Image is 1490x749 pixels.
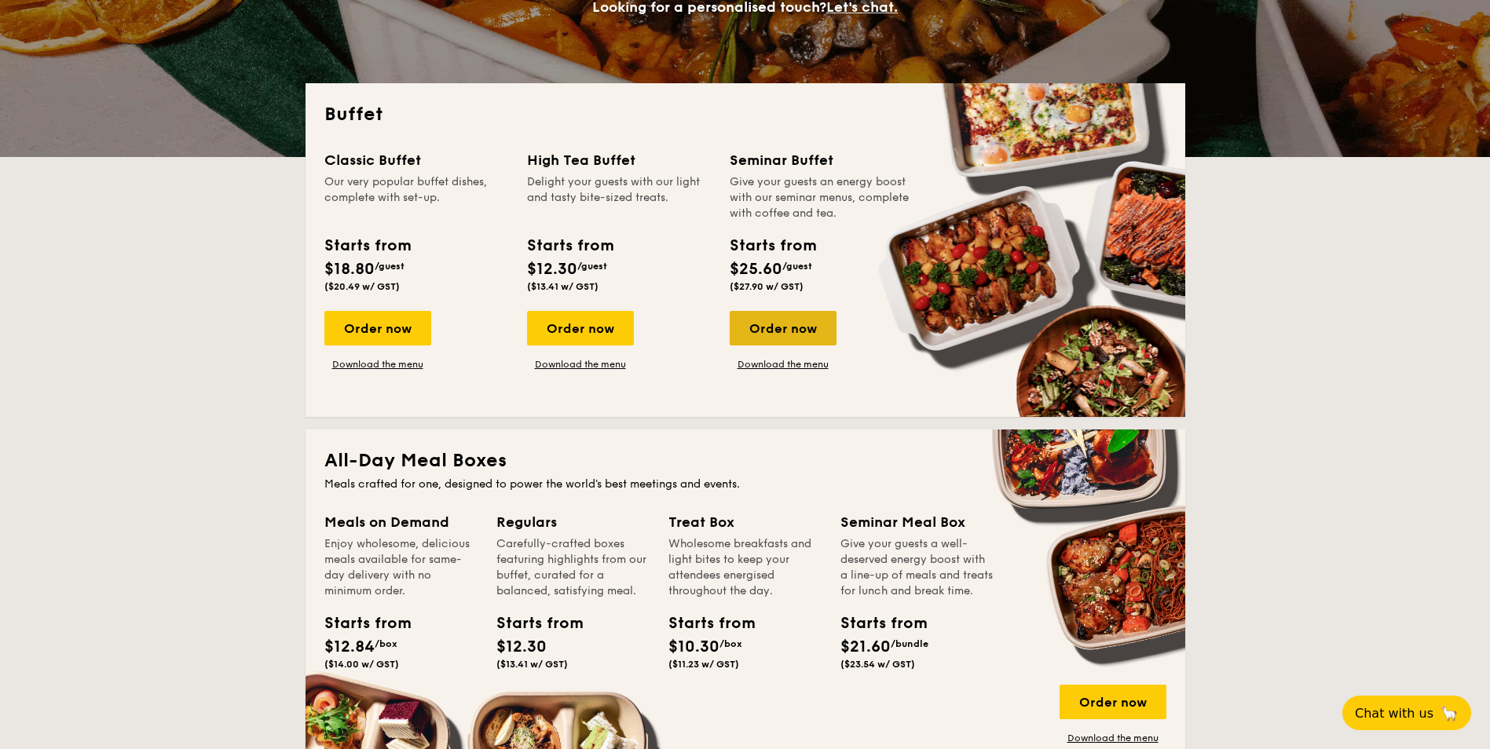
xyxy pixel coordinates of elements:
[324,448,1166,473] h2: All-Day Meal Boxes
[1342,696,1471,730] button: Chat with us🦙
[1060,685,1166,719] div: Order now
[324,174,508,221] div: Our very popular buffet dishes, complete with set-up.
[324,149,508,171] div: Classic Buffet
[577,261,607,272] span: /guest
[375,261,405,272] span: /guest
[668,659,739,670] span: ($11.23 w/ GST)
[730,149,913,171] div: Seminar Buffet
[719,638,742,649] span: /box
[324,281,400,292] span: ($20.49 w/ GST)
[324,638,375,656] span: $12.84
[840,511,994,533] div: Seminar Meal Box
[496,659,568,670] span: ($13.41 w/ GST)
[668,638,719,656] span: $10.30
[324,234,410,258] div: Starts from
[891,638,928,649] span: /bundle
[730,234,815,258] div: Starts from
[527,234,613,258] div: Starts from
[1060,732,1166,744] a: Download the menu
[324,536,478,599] div: Enjoy wholesome, delicious meals available for same-day delivery with no minimum order.
[375,638,397,649] span: /box
[668,612,739,635] div: Starts from
[324,358,431,371] a: Download the menu
[496,536,650,599] div: Carefully-crafted boxes featuring highlights from our buffet, curated for a balanced, satisfying ...
[840,612,911,635] div: Starts from
[496,638,547,656] span: $12.30
[324,659,399,670] span: ($14.00 w/ GST)
[1440,704,1459,722] span: 🦙
[1355,706,1433,721] span: Chat with us
[527,311,634,345] div: Order now
[324,260,375,279] span: $18.80
[527,281,599,292] span: ($13.41 w/ GST)
[527,149,711,171] div: High Tea Buffet
[840,659,915,670] span: ($23.54 w/ GST)
[324,511,478,533] div: Meals on Demand
[730,260,782,279] span: $25.60
[730,281,804,292] span: ($27.90 w/ GST)
[730,311,837,345] div: Order now
[527,174,711,221] div: Delight your guests with our light and tasty bite-sized treats.
[668,511,822,533] div: Treat Box
[324,102,1166,127] h2: Buffet
[782,261,812,272] span: /guest
[840,536,994,599] div: Give your guests a well-deserved energy boost with a line-up of meals and treats for lunch and br...
[668,536,822,599] div: Wholesome breakfasts and light bites to keep your attendees energised throughout the day.
[324,477,1166,492] div: Meals crafted for one, designed to power the world's best meetings and events.
[324,612,395,635] div: Starts from
[496,612,567,635] div: Starts from
[527,358,634,371] a: Download the menu
[527,260,577,279] span: $12.30
[324,311,431,345] div: Order now
[730,358,837,371] a: Download the menu
[730,174,913,221] div: Give your guests an energy boost with our seminar menus, complete with coffee and tea.
[496,511,650,533] div: Regulars
[840,638,891,656] span: $21.60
